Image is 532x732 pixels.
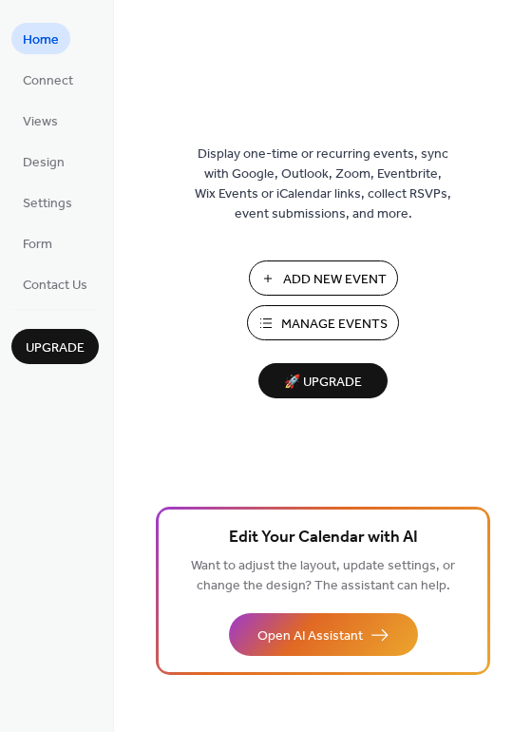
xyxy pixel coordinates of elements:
[23,71,73,91] span: Connect
[247,305,399,340] button: Manage Events
[249,260,398,296] button: Add New Event
[11,186,84,218] a: Settings
[11,64,85,95] a: Connect
[195,144,451,224] span: Display one-time or recurring events, sync with Google, Outlook, Zoom, Eventbrite, Wix Events or ...
[191,553,455,599] span: Want to adjust the layout, update settings, or change the design? The assistant can help.
[258,363,388,398] button: 🚀 Upgrade
[11,227,64,259] a: Form
[23,30,59,50] span: Home
[11,145,76,177] a: Design
[23,276,87,296] span: Contact Us
[283,270,387,290] span: Add New Event
[281,315,388,335] span: Manage Events
[11,105,69,136] a: Views
[23,153,65,173] span: Design
[11,23,70,54] a: Home
[270,370,376,395] span: 🚀 Upgrade
[229,525,418,551] span: Edit Your Calendar with AI
[11,329,99,364] button: Upgrade
[23,112,58,132] span: Views
[23,194,72,214] span: Settings
[229,613,418,656] button: Open AI Assistant
[257,626,363,646] span: Open AI Assistant
[23,235,52,255] span: Form
[26,338,85,358] span: Upgrade
[11,268,99,299] a: Contact Us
